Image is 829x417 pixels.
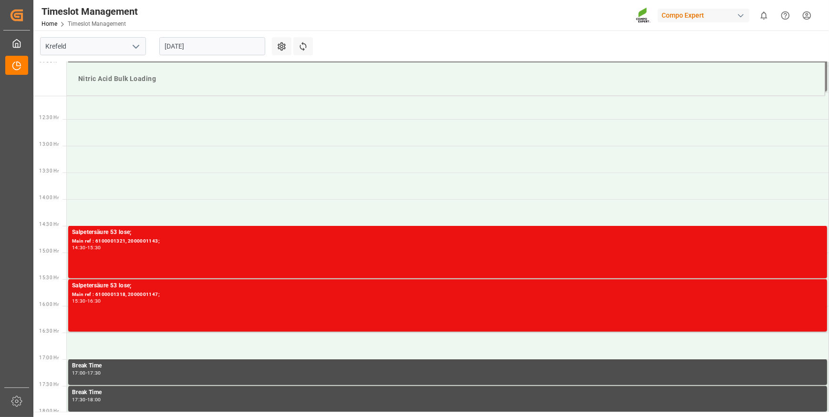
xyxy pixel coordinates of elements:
[775,5,796,26] button: Help Center
[41,20,57,27] a: Home
[658,6,753,24] button: Compo Expert
[87,371,101,375] div: 17:30
[72,228,823,237] div: Salpetersäure 53 lose;
[39,302,59,307] span: 16:00 Hr
[72,397,86,402] div: 17:30
[39,328,59,334] span: 16:30 Hr
[128,39,143,54] button: open menu
[41,4,138,19] div: Timeslot Management
[39,115,59,120] span: 12:30 Hr
[39,168,59,173] span: 13:30 Hr
[39,195,59,200] span: 14:00 Hr
[72,371,86,375] div: 17:00
[72,388,823,397] div: Break Time
[636,7,651,24] img: Screenshot%202023-09-29%20at%2010.02.21.png_1712312052.png
[86,245,87,250] div: -
[87,245,101,250] div: 15:30
[72,245,86,250] div: 14:30
[72,291,823,299] div: Main ref : 6100001318, 2000001147;
[39,275,59,280] span: 15:30 Hr
[86,397,87,402] div: -
[72,361,823,371] div: Break Time
[39,382,59,387] span: 17:30 Hr
[72,299,86,303] div: 15:30
[658,9,749,22] div: Compo Expert
[74,70,817,88] div: Nitric Acid Bulk Loading
[72,281,823,291] div: Salpetersäure 53 lose;
[39,408,59,414] span: 18:00 Hr
[87,397,101,402] div: 18:00
[86,299,87,303] div: -
[72,237,823,245] div: Main ref : 6100001321, 2000001143;
[39,222,59,227] span: 14:30 Hr
[40,37,146,55] input: Type to search/select
[39,355,59,360] span: 17:00 Hr
[87,299,101,303] div: 16:30
[39,142,59,147] span: 13:00 Hr
[753,5,775,26] button: show 0 new notifications
[86,371,87,375] div: -
[39,248,59,254] span: 15:00 Hr
[159,37,265,55] input: DD.MM.YYYY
